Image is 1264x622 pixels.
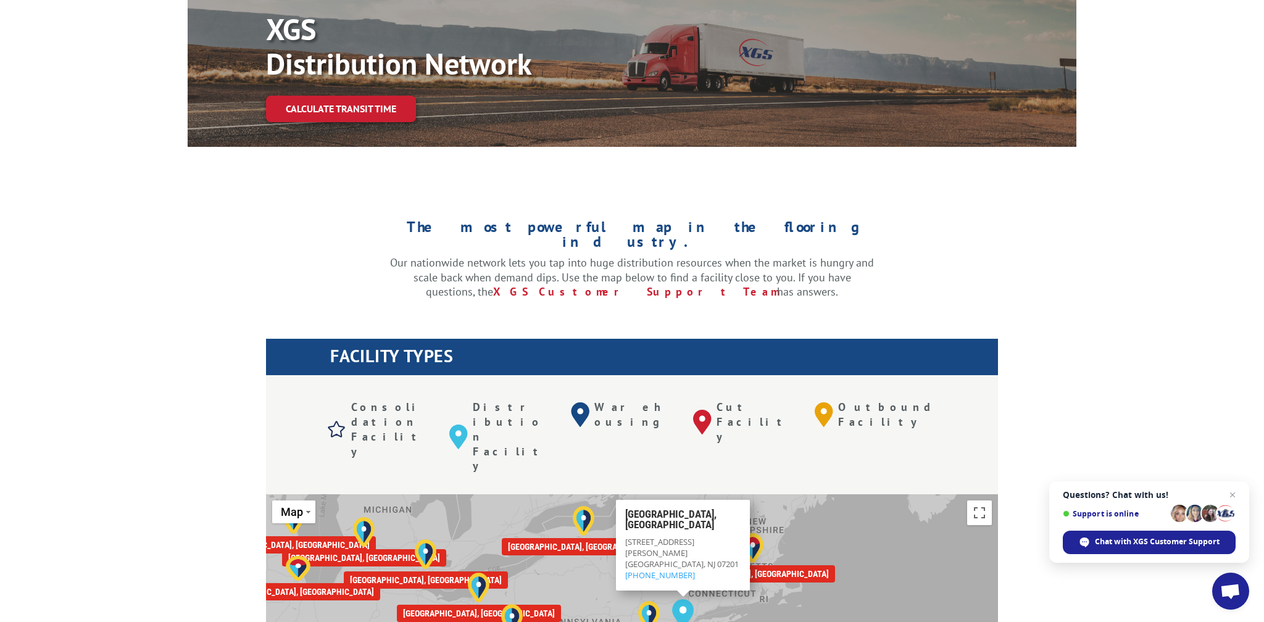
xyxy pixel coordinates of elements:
[298,581,462,600] div: Chicago, IL
[1063,531,1236,554] span: Chat with XGS Customer Support
[594,400,674,429] p: Warehousing
[353,517,375,547] div: Grand Rapids, MI
[479,602,643,622] div: Cleveland, OH
[742,533,763,563] div: Clinton, MA
[426,569,590,589] div: Detroit, MI
[468,573,489,602] div: Cleveland, OH
[625,558,739,570] span: [GEOGRAPHIC_DATA], NJ 07201
[266,12,636,81] p: XGS Distribution Network
[967,500,992,525] button: Toggle fullscreen view
[502,538,666,555] span: [GEOGRAPHIC_DATA], [GEOGRAPHIC_DATA]
[364,547,528,566] div: Grand Rapids, MI
[717,400,796,444] p: Cut Facility
[212,536,376,554] span: [GEOGRAPHIC_DATA], [GEOGRAPHIC_DATA]
[753,563,917,583] div: Clinton, MA
[344,571,508,589] span: [GEOGRAPHIC_DATA], [GEOGRAPHIC_DATA]
[281,505,303,518] span: Map
[390,255,874,299] p: Our nationwide network lets you tap into huge distribution resources when the market is hungry an...
[671,565,835,583] span: [GEOGRAPHIC_DATA], [GEOGRAPHIC_DATA]
[1212,573,1249,610] a: Open chat
[1063,490,1236,500] span: Questions? Chat with us!
[838,400,936,429] p: Outbound Facility
[473,400,552,473] p: Distribution Facility
[351,400,431,458] p: Consolidation Facility
[736,505,745,513] span: Close
[266,96,416,122] a: Calculate transit time
[390,220,874,255] h1: The most powerful map in the flooring industry.
[415,539,436,569] div: Detroit, MI
[1095,536,1220,547] span: Chat with XGS Customer Support
[1063,509,1166,518] span: Support is online
[397,605,561,622] span: [GEOGRAPHIC_DATA], [GEOGRAPHIC_DATA]
[625,570,695,581] a: [PHONE_NUMBER]
[625,536,694,558] span: [STREET_ADDRESS][PERSON_NAME]
[286,556,310,581] div: Chicago, IL
[294,534,458,554] div: Milwaukee, WI
[272,500,315,523] button: Change map style
[330,347,998,371] h1: FACILITY TYPES
[216,583,380,600] span: [GEOGRAPHIC_DATA], [GEOGRAPHIC_DATA]
[625,509,741,536] h3: [GEOGRAPHIC_DATA], [GEOGRAPHIC_DATA]
[573,506,594,536] div: Rochester, NY
[584,536,748,555] div: Rochester, NY
[493,284,777,299] a: XGS Customer Support Team
[282,549,446,566] span: [GEOGRAPHIC_DATA], [GEOGRAPHIC_DATA]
